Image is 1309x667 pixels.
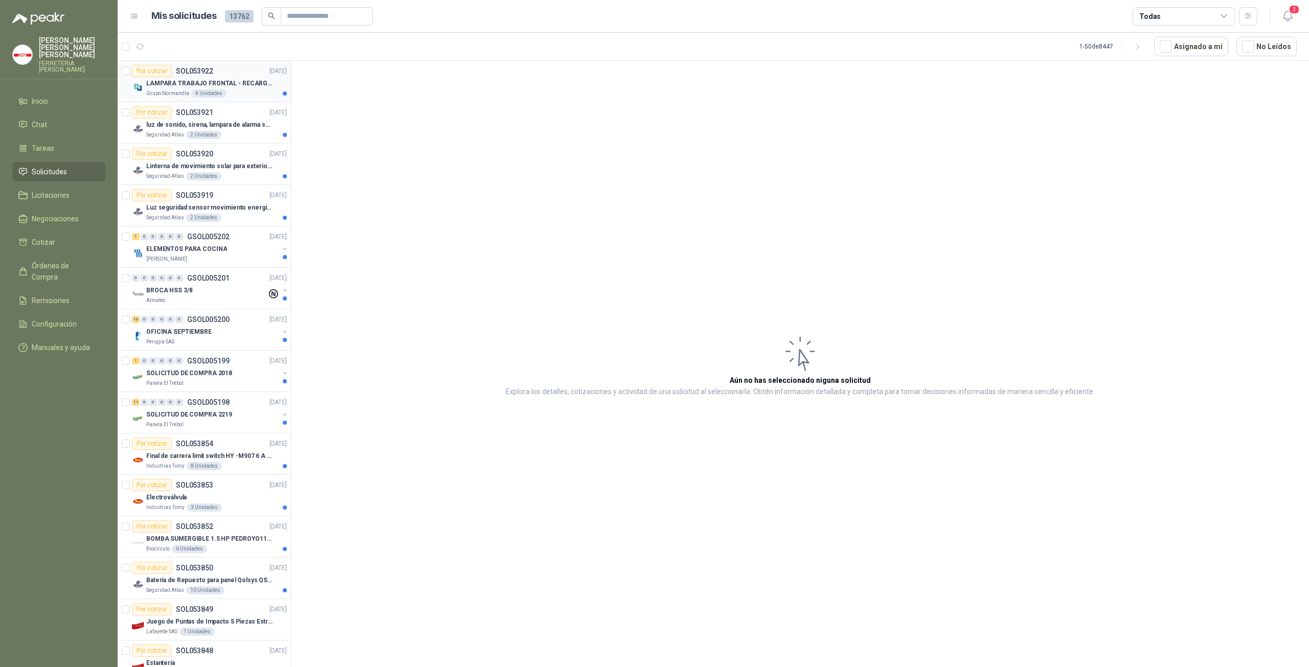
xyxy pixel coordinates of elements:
[269,149,287,159] p: [DATE]
[175,274,183,282] div: 0
[186,172,221,180] div: 2 Unidades
[118,475,291,516] a: Por cotizarSOL053853[DATE] Company LogoElectroválvulaIndustrias Tomy3 Unidades
[146,131,184,139] p: Seguridad Atlas
[176,67,213,75] p: SOL053922
[146,493,187,502] p: Electroválvula
[149,274,157,282] div: 0
[186,214,221,222] div: 2 Unidades
[176,481,213,489] p: SOL053853
[146,379,184,387] p: Panela El Trébol
[179,628,215,636] div: 1 Unidades
[1154,37,1228,56] button: Asignado a mi
[187,316,230,323] p: GSOL005200
[132,274,140,282] div: 0
[146,214,184,222] p: Seguridad Atlas
[13,45,32,64] img: Company Logo
[118,144,291,185] a: Por cotizarSOL053920[DATE] Company LogoLinterna de movimiento solar para exteriores con 77 ledsSe...
[176,606,213,613] p: SOL053849
[730,375,871,386] h3: Aún no has seleccionado niguna solicitud
[12,291,105,310] a: Remisiones
[132,233,140,240] div: 1
[146,586,184,594] p: Seguridad Atlas
[132,357,140,364] div: 1
[146,286,192,295] p: BROCA HSS 3/8
[176,150,213,157] p: SOL053920
[176,564,213,571] p: SOL053850
[12,209,105,228] a: Negociaciones
[132,247,144,259] img: Company Logo
[167,274,174,282] div: 0
[12,233,105,252] a: Cotizar
[269,398,287,407] p: [DATE]
[269,522,287,532] p: [DATE]
[1236,37,1297,56] button: No Leídos
[132,396,289,429] a: 11 0 0 0 0 0 GSOL005198[DATE] Company LogoSOLICITUD DE COMPRA 2219Panela El Trébol
[506,386,1095,398] p: Explora los detalles, cotizaciones y actividad de una solicitud al seleccionarla. Obtén informaci...
[132,355,289,387] a: 1 0 0 0 0 0 GSOL005199[DATE] Company LogoSOLICITUD DE COMPRA 2018Panela El Trébol
[269,646,287,656] p: [DATE]
[132,495,144,508] img: Company Logo
[146,255,187,263] p: [PERSON_NAME]
[118,599,291,640] a: Por cotizarSOL053849[DATE] Company LogoJuego de Puntas de Impacto 5 Piezas Estrella PH2 de 2'' Za...
[132,189,172,201] div: Por cotizar
[132,520,172,533] div: Por cotizar
[167,357,174,364] div: 0
[132,81,144,94] img: Company Logo
[132,454,144,466] img: Company Logo
[132,537,144,549] img: Company Logo
[12,162,105,181] a: Solicitudes
[269,191,287,200] p: [DATE]
[132,619,144,632] img: Company Logo
[269,605,287,614] p: [DATE]
[176,192,213,199] p: SOL053919
[39,37,105,58] p: [PERSON_NAME] [PERSON_NAME] [PERSON_NAME]
[172,545,207,553] div: 6 Unidades
[187,399,230,406] p: GSOL005198
[132,330,144,342] img: Company Logo
[12,338,105,357] a: Manuales y ayuda
[186,131,221,139] div: 2 Unidades
[146,421,184,429] p: Panela El Trébol
[146,244,227,254] p: ELEMENTOS PARA COCINA
[146,338,174,346] p: Perugia SAS
[158,274,166,282] div: 0
[146,203,274,213] p: Luz seguridad sensor movimiento energia solar
[141,316,148,323] div: 0
[39,60,105,73] p: FERRETERIA [PERSON_NAME]
[12,91,105,111] a: Inicio
[32,96,48,107] span: Inicio
[146,462,185,470] p: Industrias Tomy
[32,318,77,330] span: Configuración
[32,237,55,248] span: Cotizar
[141,274,148,282] div: 0
[132,371,144,383] img: Company Logo
[1139,11,1161,22] div: Todas
[118,102,291,144] a: Por cotizarSOL053921[DATE] Company Logoluz de sonido, sirena, lampara de alarma solarSeguridad At...
[176,523,213,530] p: SOL053852
[187,357,230,364] p: GSOL005199
[269,108,287,118] p: [DATE]
[12,115,105,134] a: Chat
[132,106,172,119] div: Por cotizar
[269,232,287,242] p: [DATE]
[118,185,291,226] a: Por cotizarSOL053919[DATE] Company LogoLuz seguridad sensor movimiento energia solarSeguridad Atl...
[269,66,287,76] p: [DATE]
[176,109,213,116] p: SOL053921
[1278,7,1297,26] button: 2
[32,119,47,130] span: Chat
[132,231,289,263] a: 1 0 0 0 0 0 GSOL005202[DATE] Company LogoELEMENTOS PARA COCINA[PERSON_NAME]
[186,586,224,594] div: 10 Unidades
[167,399,174,406] div: 0
[149,316,157,323] div: 0
[132,438,172,450] div: Por cotizar
[146,534,274,544] p: BOMBA SUMERGIBLE 1.5 HP PEDROYO110 VOLTIOS
[32,190,70,201] span: Licitaciones
[225,10,254,22] span: 13762
[167,233,174,240] div: 0
[32,213,79,224] span: Negociaciones
[146,296,166,305] p: Almatec
[187,462,222,470] div: 8 Unidades
[132,562,172,574] div: Por cotizar
[158,316,166,323] div: 0
[141,233,148,240] div: 0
